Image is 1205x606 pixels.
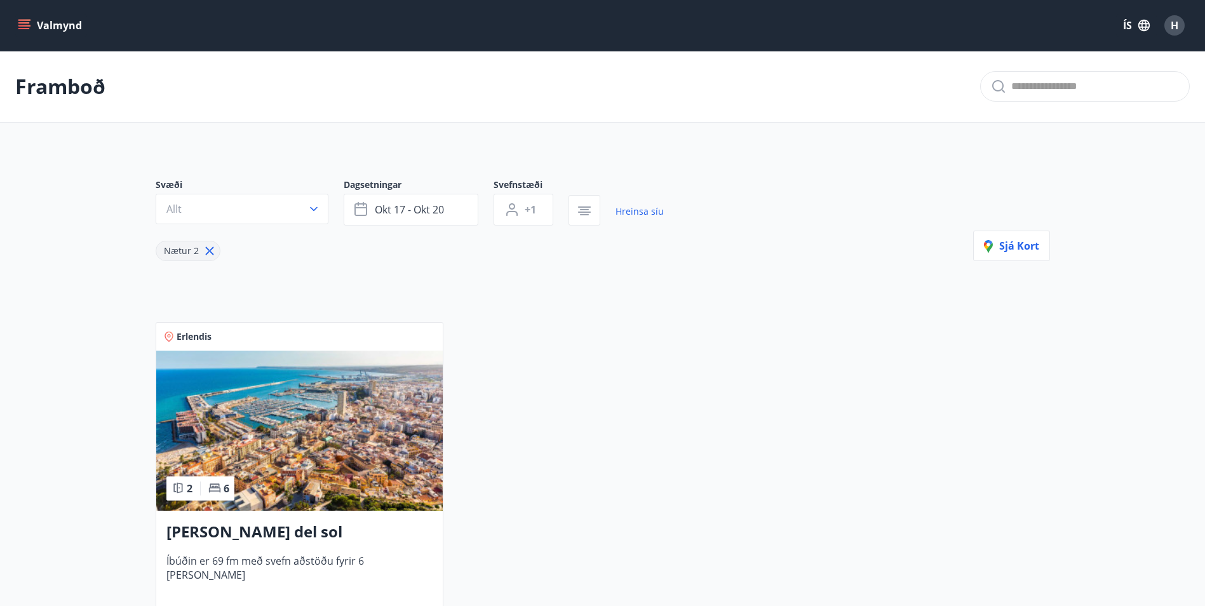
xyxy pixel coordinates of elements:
button: menu [15,14,87,37]
button: okt 17 - okt 20 [344,194,478,226]
span: +1 [525,203,536,217]
button: Sjá kort [973,231,1050,261]
button: H [1159,10,1190,41]
span: Svæði [156,178,344,194]
span: Sjá kort [984,239,1039,253]
button: ÍS [1116,14,1157,37]
button: +1 [494,194,553,226]
h3: [PERSON_NAME] del sol [166,521,433,544]
span: Erlendis [177,330,212,343]
a: Hreinsa síu [616,198,664,226]
img: Paella dish [156,351,443,511]
span: H [1171,18,1178,32]
span: Dagsetningar [344,178,494,194]
span: Nætur 2 [164,245,199,257]
button: Allt [156,194,328,224]
div: Nætur 2 [156,241,220,261]
span: Allt [166,202,182,216]
p: Framboð [15,72,105,100]
span: okt 17 - okt 20 [375,203,444,217]
span: Íbúðin er 69 fm með svefn aðstöðu fyrir 6 [PERSON_NAME] [166,554,433,596]
span: Svefnstæði [494,178,569,194]
span: 2 [187,481,192,495]
span: 6 [224,481,229,495]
